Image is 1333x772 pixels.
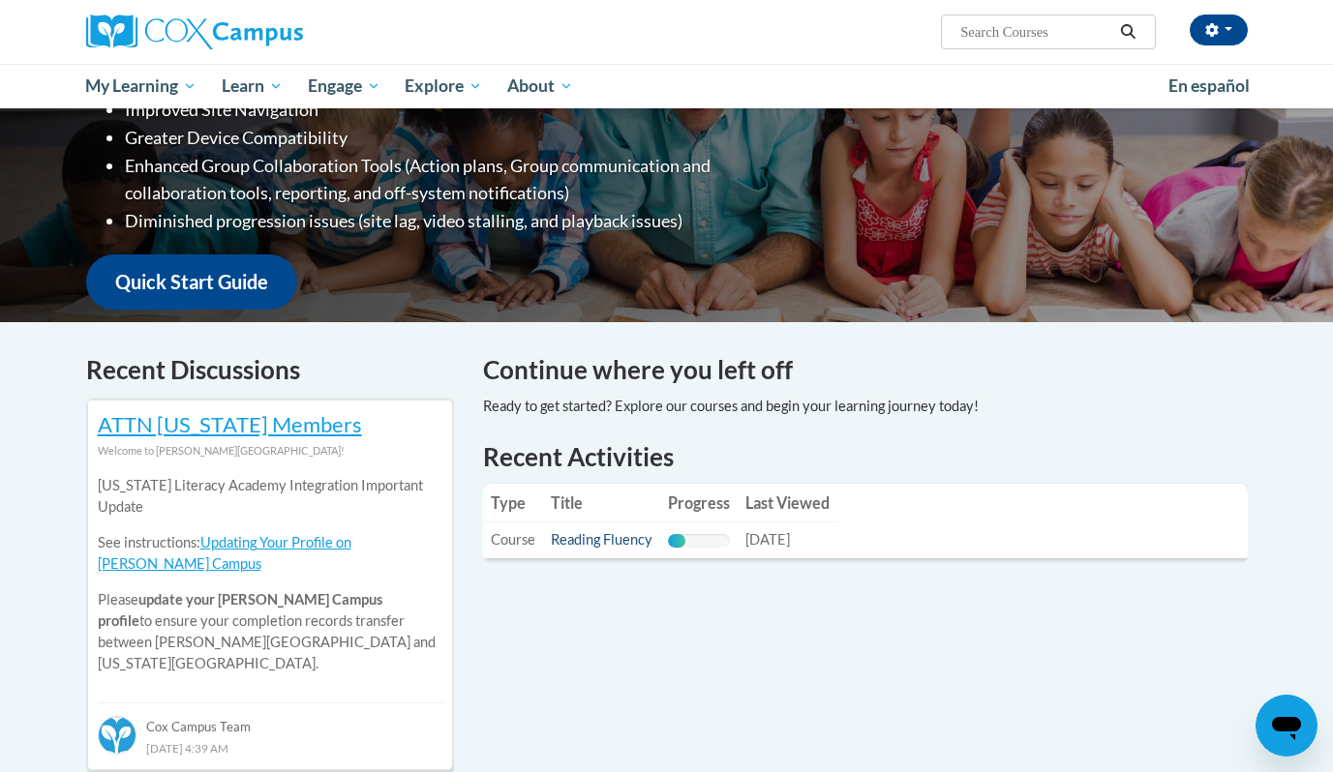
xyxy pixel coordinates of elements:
div: Cox Campus Team [98,702,442,737]
span: En español [1168,75,1250,96]
th: Type [483,484,543,522]
input: Search Courses [958,20,1113,44]
h4: Recent Discussions [86,351,454,389]
span: My Learning [85,74,197,98]
li: Improved Site Navigation [125,96,788,124]
a: Engage [295,64,393,108]
img: Cox Campus [86,15,303,49]
a: Learn [209,64,295,108]
span: Course [491,531,535,548]
div: Welcome to [PERSON_NAME][GEOGRAPHIC_DATA]! [98,440,442,461]
th: Progress [660,484,738,522]
h1: Recent Activities [483,439,1248,474]
th: Title [543,484,660,522]
li: Enhanced Group Collaboration Tools (Action plans, Group communication and collaboration tools, re... [125,152,788,208]
span: [DATE] [745,531,790,548]
a: Explore [392,64,495,108]
li: Diminished progression issues (site lag, video stalling, and playback issues) [125,207,788,235]
div: [DATE] 4:39 AM [98,737,442,758]
button: Account Settings [1190,15,1248,45]
th: Last Viewed [738,484,837,522]
a: Updating Your Profile on [PERSON_NAME] Campus [98,534,351,572]
div: Please to ensure your completion records transfer between [PERSON_NAME][GEOGRAPHIC_DATA] and [US_... [98,461,442,689]
span: About [507,74,573,98]
a: Reading Fluency [551,531,652,548]
li: Greater Device Compatibility [125,124,788,152]
span: Explore [405,74,482,98]
h4: Continue where you left off [483,351,1248,389]
div: Main menu [57,64,1277,108]
iframe: Button to launch messaging window [1256,695,1318,757]
b: update your [PERSON_NAME] Campus profile [98,591,382,629]
a: Quick Start Guide [86,254,297,310]
a: ATTN [US_STATE] Members [98,411,362,437]
span: Learn [222,74,283,98]
p: See instructions: [98,532,442,575]
button: Search [1113,20,1142,44]
a: En español [1156,66,1262,106]
span: Engage [308,74,380,98]
a: My Learning [74,64,210,108]
img: Cox Campus Team [98,716,136,755]
p: [US_STATE] Literacy Academy Integration Important Update [98,475,442,518]
a: About [495,64,586,108]
div: Progress, % [668,534,686,548]
a: Cox Campus [86,15,454,49]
